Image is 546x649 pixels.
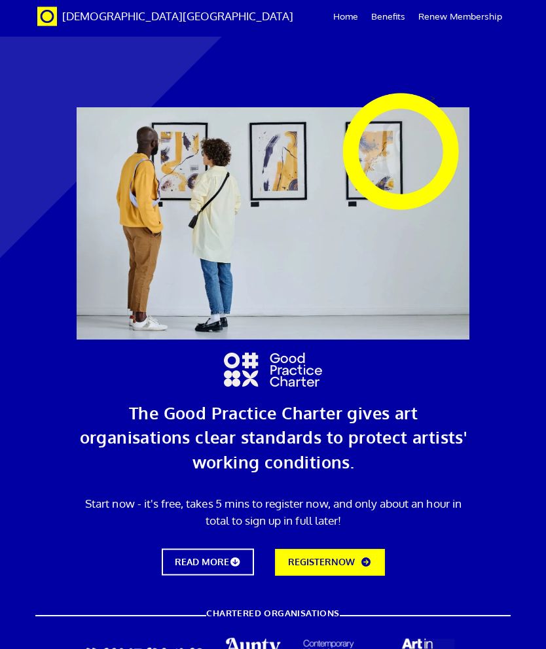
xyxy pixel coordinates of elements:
[365,1,412,32] a: Benefits
[412,1,509,32] a: Renew Membership
[79,495,468,529] p: Start now - it's free, takes 5 mins to register now, and only about an hour in total to sign up i...
[62,9,293,22] span: [DEMOGRAPHIC_DATA][GEOGRAPHIC_DATA]
[79,401,468,474] h1: The Good Practice Charter gives art organisations clear standards to protect artists' working con...
[27,1,303,33] a: Brand [DEMOGRAPHIC_DATA][GEOGRAPHIC_DATA]
[331,557,355,568] span: NOW
[275,550,385,576] a: REGISTERNOW
[206,609,339,618] span: CHARTERED ORGANISATIONS
[430,92,435,103] picture: >
[327,1,365,32] a: Home
[162,549,254,576] a: READ MORE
